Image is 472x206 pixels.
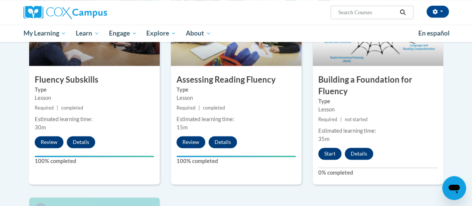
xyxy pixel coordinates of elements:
[176,115,296,123] div: Estimated learning time:
[318,97,438,105] label: Type
[442,176,466,200] iframe: Button to launch messaging window
[345,117,368,122] span: not started
[318,105,438,114] div: Lesson
[318,169,438,177] label: 0% completed
[181,25,216,42] a: About
[397,8,408,17] button: Search
[176,124,188,130] span: 15m
[345,148,373,160] button: Details
[340,117,342,122] span: |
[35,157,154,165] label: 100% completed
[29,74,160,86] h3: Fluency Subskills
[109,29,137,38] span: Engage
[35,94,154,102] div: Lesson
[176,136,205,148] button: Review
[199,105,200,111] span: |
[71,25,104,42] a: Learn
[176,105,196,111] span: Required
[35,136,63,148] button: Review
[23,29,66,38] span: My Learning
[318,148,341,160] button: Start
[76,29,99,38] span: Learn
[313,74,443,97] h3: Building a Foundation for Fluency
[418,29,450,37] span: En español
[24,6,107,19] img: Cox Campus
[146,29,176,38] span: Explore
[19,25,71,42] a: My Learning
[35,105,54,111] span: Required
[35,115,154,123] div: Estimated learning time:
[176,157,296,165] label: 100% completed
[141,25,181,42] a: Explore
[176,94,296,102] div: Lesson
[203,105,225,111] span: completed
[24,6,158,19] a: Cox Campus
[318,117,337,122] span: Required
[176,156,296,157] div: Your progress
[426,6,449,18] button: Account Settings
[35,156,154,157] div: Your progress
[35,124,46,130] span: 30m
[186,29,211,38] span: About
[57,105,58,111] span: |
[35,86,154,94] label: Type
[67,136,95,148] button: Details
[318,136,329,142] span: 35m
[337,8,397,17] input: Search Courses
[104,25,142,42] a: Engage
[209,136,237,148] button: Details
[171,74,301,86] h3: Assessing Reading Fluency
[61,105,83,111] span: completed
[176,86,296,94] label: Type
[413,25,454,41] a: En español
[318,127,438,135] div: Estimated learning time:
[18,25,454,42] div: Main menu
